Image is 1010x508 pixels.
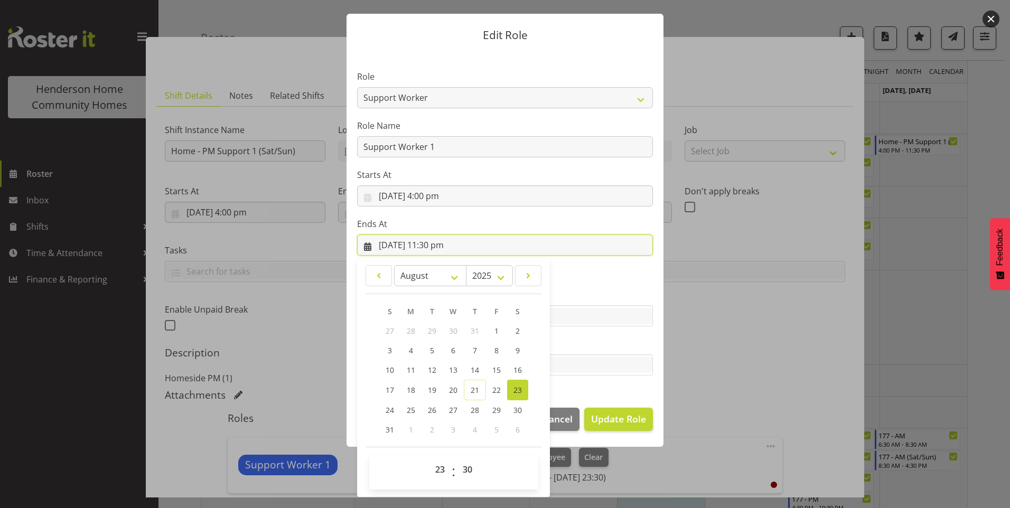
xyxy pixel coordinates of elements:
[513,385,522,395] span: 23
[486,321,507,341] a: 1
[386,365,394,375] span: 10
[409,345,413,355] span: 4
[407,326,415,336] span: 28
[507,400,528,420] a: 30
[516,306,520,316] span: S
[428,405,436,415] span: 26
[400,380,422,400] a: 18
[422,341,443,360] a: 5
[407,306,414,316] span: M
[407,365,415,375] span: 11
[536,408,579,431] button: Cancel
[464,400,486,420] a: 28
[494,345,499,355] span: 8
[357,136,653,157] input: E.g. Waiter 1
[407,405,415,415] span: 25
[430,345,434,355] span: 5
[543,412,573,426] span: Cancel
[471,365,479,375] span: 14
[492,365,501,375] span: 15
[388,345,392,355] span: 3
[486,341,507,360] a: 8
[516,345,520,355] span: 9
[471,326,479,336] span: 31
[451,425,455,435] span: 3
[379,341,400,360] a: 3
[494,425,499,435] span: 5
[990,218,1010,290] button: Feedback - Show survey
[407,385,415,395] span: 18
[449,405,457,415] span: 27
[486,360,507,380] a: 15
[357,119,653,132] label: Role Name
[464,360,486,380] a: 14
[492,385,501,395] span: 22
[471,385,479,395] span: 21
[450,306,456,316] span: W
[584,408,653,431] button: Update Role
[422,380,443,400] a: 19
[430,306,434,316] span: T
[591,412,646,426] span: Update Role
[452,459,455,485] span: :
[388,306,392,316] span: S
[449,326,457,336] span: 30
[507,321,528,341] a: 2
[516,326,520,336] span: 2
[400,341,422,360] a: 4
[473,425,477,435] span: 4
[379,400,400,420] a: 24
[357,185,653,206] input: Click to select...
[507,360,528,380] a: 16
[422,360,443,380] a: 12
[513,405,522,415] span: 30
[443,380,464,400] a: 20
[513,365,522,375] span: 16
[494,326,499,336] span: 1
[386,425,394,435] span: 31
[494,306,498,316] span: F
[486,400,507,420] a: 29
[379,360,400,380] a: 10
[386,326,394,336] span: 27
[443,341,464,360] a: 6
[449,385,457,395] span: 20
[357,218,653,230] label: Ends At
[486,380,507,400] a: 22
[428,365,436,375] span: 12
[428,326,436,336] span: 29
[379,420,400,439] a: 31
[386,385,394,395] span: 17
[473,306,477,316] span: T
[451,345,455,355] span: 6
[386,405,394,415] span: 24
[464,380,486,400] a: 21
[357,168,653,181] label: Starts At
[443,360,464,380] a: 13
[464,341,486,360] a: 7
[400,400,422,420] a: 25
[471,405,479,415] span: 28
[492,405,501,415] span: 29
[507,341,528,360] a: 9
[516,425,520,435] span: 6
[449,365,457,375] span: 13
[357,30,653,41] p: Edit Role
[430,425,434,435] span: 2
[409,425,413,435] span: 1
[422,400,443,420] a: 26
[507,380,528,400] a: 23
[428,385,436,395] span: 19
[400,360,422,380] a: 11
[995,229,1005,266] span: Feedback
[443,400,464,420] a: 27
[379,380,400,400] a: 17
[357,70,653,83] label: Role
[357,234,653,256] input: Click to select...
[473,345,477,355] span: 7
